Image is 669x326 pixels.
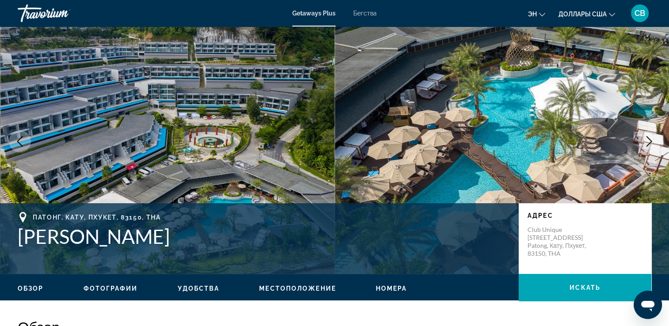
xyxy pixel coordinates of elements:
button: Пользовательское меню [628,4,651,23]
h1: [PERSON_NAME] [18,225,510,248]
span: Номера [376,285,407,292]
button: Местоположение [259,284,336,292]
a: Getaways Plus [292,10,336,17]
button: Фотографии [84,284,138,292]
button: Искать [519,274,651,301]
span: СВ [635,9,645,18]
button: Следующее изображение [638,130,660,152]
p: Club Unique [STREET_ADDRESS] Patong, Кату, Пхукет, 83150, THA [528,226,598,258]
button: Номера [376,284,407,292]
a: Травориум [18,2,106,25]
span: Местоположение [259,285,336,292]
button: Изменение языка [528,8,545,20]
button: Обзор [18,284,44,292]
span: Доллары США [558,11,607,18]
button: Удобства [178,284,220,292]
p: Адрес [528,212,642,219]
iframe: Кнопка запуска окна обмена сообщениями [634,291,662,319]
span: Фотографии [84,285,138,292]
span: Патонг, Кату, Пхукет, 83150, THA [33,214,161,221]
span: Искать [570,284,600,291]
span: Обзор [18,285,44,292]
a: Бегства [353,10,377,17]
span: эн [528,11,537,18]
span: Удобства [178,285,220,292]
button: Предыдущее изображение [9,130,31,152]
button: Изменить валюту [558,8,615,20]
